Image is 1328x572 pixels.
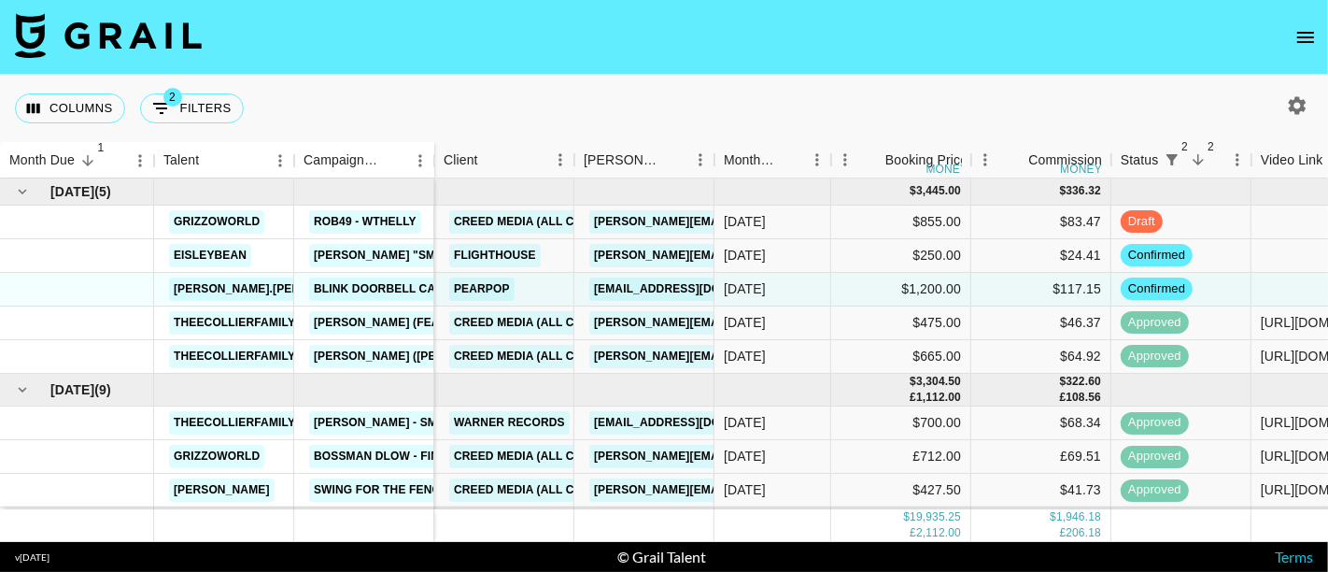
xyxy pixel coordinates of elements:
div: £ [910,390,916,406]
a: [PERSON_NAME] - Small Hands [309,411,508,435]
span: approved [1121,481,1189,499]
div: £69.51 [971,440,1111,474]
div: 2 active filters [1159,147,1185,173]
div: $700.00 [831,407,971,440]
a: Swing For The Fences - [PERSON_NAME] & [PERSON_NAME] [309,479,677,502]
a: [EMAIL_ADDRESS][DOMAIN_NAME] [589,278,798,301]
div: 336.32 [1066,183,1101,199]
div: Talent [154,142,294,179]
div: Month Due [9,142,75,179]
button: open drawer [1287,19,1324,56]
button: Menu [971,146,999,174]
div: $427.50 [831,474,971,508]
span: ( 9 ) [94,380,111,399]
a: [PERSON_NAME][EMAIL_ADDRESS][DOMAIN_NAME] [589,345,894,368]
div: Aug '25 [724,212,766,231]
div: $855.00 [831,206,971,239]
a: [PERSON_NAME][EMAIL_ADDRESS][DOMAIN_NAME] [589,311,894,335]
div: $24.41 [971,239,1111,273]
div: 206.18 [1066,525,1101,541]
div: 1,112.00 [916,390,961,406]
a: [PERSON_NAME][EMAIL_ADDRESS][DOMAIN_NAME] [589,210,894,234]
span: 2 [163,88,182,107]
button: Sort [478,147,504,173]
div: 3,445.00 [916,183,961,199]
div: © Grail Talent [618,548,707,566]
img: Grail Talent [15,13,202,58]
button: Sort [1185,147,1211,173]
div: $475.00 [831,307,971,340]
a: Flighthouse [449,244,541,267]
span: approved [1121,348,1189,365]
div: Campaign (Type) [304,142,380,179]
button: Menu [831,146,859,174]
div: Status [1111,142,1251,179]
div: Client [444,142,478,179]
a: Creed Media (All Campaigns) [449,479,643,502]
a: Creed Media (All Campaigns) [449,345,643,368]
a: theecollierfamily [169,311,300,335]
button: Show filters [140,93,244,123]
a: Creed Media (All Campaigns) [449,311,643,335]
button: Menu [126,147,154,175]
span: confirmed [1121,280,1193,298]
div: Jul '25 [724,413,766,432]
span: confirmed [1121,247,1193,265]
div: Campaign (Type) [294,142,434,179]
div: 1,946.18 [1056,509,1101,525]
div: 19,935.25 [910,509,961,525]
div: Aug '25 [724,246,766,265]
div: Talent [163,142,199,179]
span: [DATE] [50,380,94,399]
a: theecollierfamily [169,345,300,368]
a: BossMan Dlow - Finesse [309,445,474,468]
span: 2 [1202,137,1221,156]
div: 3,304.50 [916,374,961,390]
div: 2,112.00 [916,525,961,541]
a: grizzoworld [169,445,264,468]
div: $ [910,374,916,390]
button: Sort [1002,147,1028,173]
div: Jul '25 [724,480,766,499]
div: Jul '25 [724,447,766,465]
div: Month Due [724,142,777,179]
button: Sort [660,147,686,173]
div: 108.56 [1066,390,1101,406]
button: Sort [75,148,101,174]
div: $68.34 [971,407,1111,440]
a: [PERSON_NAME][EMAIL_ADDRESS][PERSON_NAME][DOMAIN_NAME] [589,244,990,267]
span: approved [1121,414,1189,432]
div: money [1060,164,1102,175]
a: [PERSON_NAME].[PERSON_NAME] [169,278,374,301]
a: [PERSON_NAME] [169,479,275,502]
span: draft [1121,213,1163,231]
a: [PERSON_NAME][EMAIL_ADDRESS][DOMAIN_NAME] [589,479,894,502]
button: hide children [9,179,35,205]
div: Commission [1028,142,1102,179]
div: $64.92 [971,340,1111,374]
div: Video Link [1261,142,1323,179]
button: Menu [686,146,714,174]
a: theecollierfamily [169,411,300,435]
button: Show filters [1159,147,1185,173]
a: grizzoworld [169,210,264,234]
a: ROB49 - WTHELLY [309,210,421,234]
div: $ [910,183,916,199]
a: Terms [1275,548,1313,565]
div: Aug '25 [724,313,766,332]
div: Client [434,142,574,179]
div: Aug '25 [724,279,766,298]
a: [PERSON_NAME][EMAIL_ADDRESS][DOMAIN_NAME] [589,445,894,468]
div: $ [1060,374,1067,390]
a: Creed Media (All Campaigns) [449,210,643,234]
button: hide children [9,377,35,403]
span: 2 [1176,137,1194,156]
div: $ [1060,183,1067,199]
button: Menu [266,147,294,175]
div: $46.37 [971,307,1111,340]
a: [PERSON_NAME] ([PERSON_NAME]) [309,345,521,368]
a: Pearpop [449,278,515,301]
span: approved [1121,314,1189,332]
button: Sort [380,148,406,174]
div: $41.73 [971,474,1111,508]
